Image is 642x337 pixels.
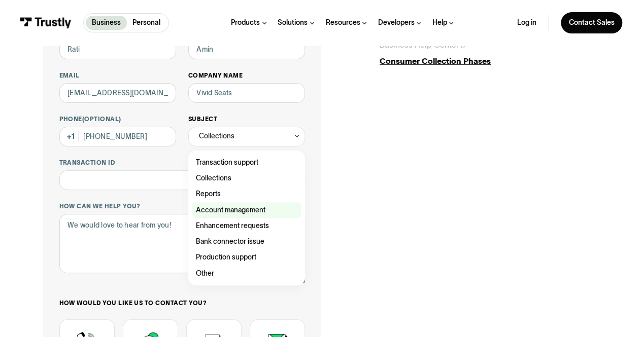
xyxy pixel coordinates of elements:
[568,18,614,27] div: Contact Sales
[59,159,306,167] label: Transaction ID
[188,115,306,123] label: Subject
[517,18,536,27] a: Log in
[432,18,447,27] div: Help
[86,16,126,30] a: Business
[278,18,308,27] div: Solutions
[59,115,177,123] label: Phone
[378,18,415,27] div: Developers
[92,18,121,28] p: Business
[196,157,258,168] span: Transaction support
[196,172,231,184] span: Collections
[59,202,306,210] label: How can we help you?
[231,18,260,27] div: Products
[59,299,306,307] label: How would you like us to contact you?
[59,127,177,146] input: (555) 555-5555
[380,55,599,67] div: Consumer Collection Phases
[561,12,622,33] a: Contact Sales
[196,188,221,200] span: Reports
[188,40,306,59] input: Howard
[59,40,177,59] input: Alex
[127,16,166,30] a: Personal
[199,130,234,142] div: Collections
[380,39,599,67] a: Business Help Center //Consumer Collection Phases
[59,83,177,103] input: alex@mail.com
[196,204,265,216] span: Account management
[196,236,264,247] span: Bank connector issue
[188,146,306,285] nav: Collections
[325,18,360,27] div: Resources
[188,83,306,103] input: ASPcorp
[188,71,306,80] label: Company name
[132,18,160,28] p: Personal
[196,251,256,263] span: Production support
[20,17,72,28] img: Trustly Logo
[196,268,214,279] span: Other
[188,127,306,146] div: Collections
[82,116,121,122] span: (Optional)
[59,71,177,80] label: Email
[196,220,269,232] span: Enhancement requests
